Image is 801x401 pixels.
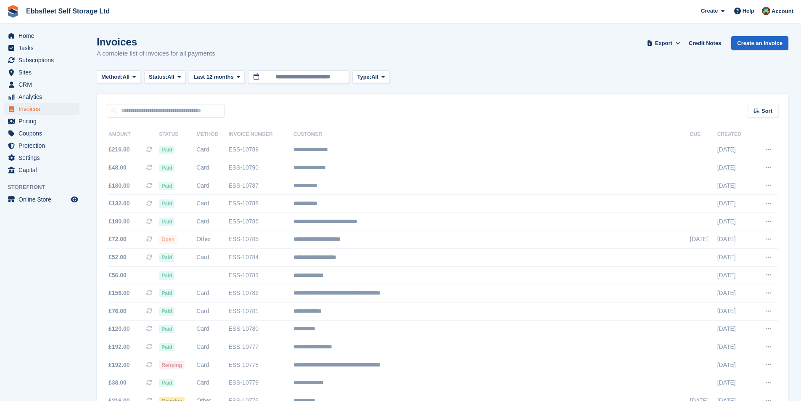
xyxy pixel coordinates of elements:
a: Ebbsfleet Self Storage Ltd [23,4,113,18]
span: Home [19,30,69,42]
span: Online Store [19,194,69,205]
img: George Spring [762,7,770,15]
a: Preview store [69,194,79,204]
a: menu [4,127,79,139]
a: menu [4,54,79,66]
span: Coupons [19,127,69,139]
span: Invoices [19,103,69,115]
a: menu [4,42,79,54]
a: menu [4,79,79,90]
span: Create [701,7,718,15]
span: CRM [19,79,69,90]
span: Protection [19,140,69,151]
img: stora-icon-8386f47178a22dfd0bd8f6a31ec36ba5ce8667c1dd55bd0f319d3a0aa187defe.svg [7,5,19,18]
span: Tasks [19,42,69,54]
a: menu [4,115,79,127]
a: menu [4,30,79,42]
a: menu [4,194,79,205]
button: Export [645,36,682,50]
span: Sites [19,66,69,78]
a: Credit Notes [685,36,724,50]
a: menu [4,66,79,78]
a: menu [4,140,79,151]
a: menu [4,91,79,103]
a: menu [4,164,79,176]
span: Analytics [19,91,69,103]
span: Storefront [8,183,84,191]
span: Account [772,7,793,16]
span: Subscriptions [19,54,69,66]
p: A complete list of invoices for all payments [97,49,215,58]
span: Help [743,7,754,15]
a: menu [4,103,79,115]
h1: Invoices [97,36,215,48]
span: Capital [19,164,69,176]
span: Settings [19,152,69,164]
span: Pricing [19,115,69,127]
span: Export [655,39,672,48]
a: menu [4,152,79,164]
a: Create an Invoice [731,36,788,50]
